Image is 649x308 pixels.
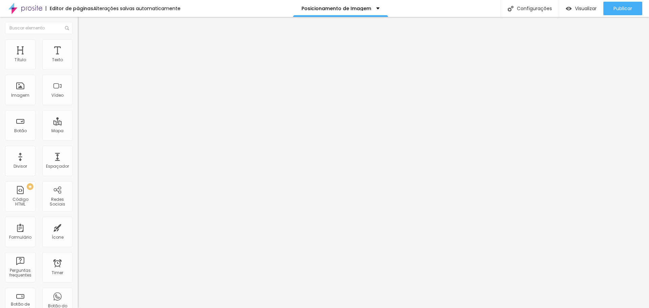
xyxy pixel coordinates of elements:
div: Ícone [52,235,64,240]
span: Publicar [614,6,632,11]
div: Texto [52,57,63,62]
div: Botão [14,128,27,133]
button: Visualizar [559,2,603,15]
span: Visualizar [575,6,597,11]
div: Alterações salvas automaticamente [93,6,181,11]
div: Formulário [9,235,31,240]
img: Icone [508,6,513,11]
div: Vídeo [51,93,64,98]
iframe: Editor [78,17,649,308]
div: Espaçador [46,164,69,169]
button: Publicar [603,2,642,15]
div: Timer [52,270,63,275]
div: Título [15,57,26,62]
div: Redes Sociais [44,197,71,207]
img: view-1.svg [566,6,572,11]
p: Posicionamento de Imagem [302,6,371,11]
input: Buscar elemento [5,22,73,34]
div: Mapa [51,128,64,133]
img: Icone [65,26,69,30]
div: Divisor [14,164,27,169]
div: Imagem [11,93,29,98]
div: Editor de páginas [46,6,93,11]
div: Perguntas frequentes [7,268,33,278]
div: Código HTML [7,197,33,207]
